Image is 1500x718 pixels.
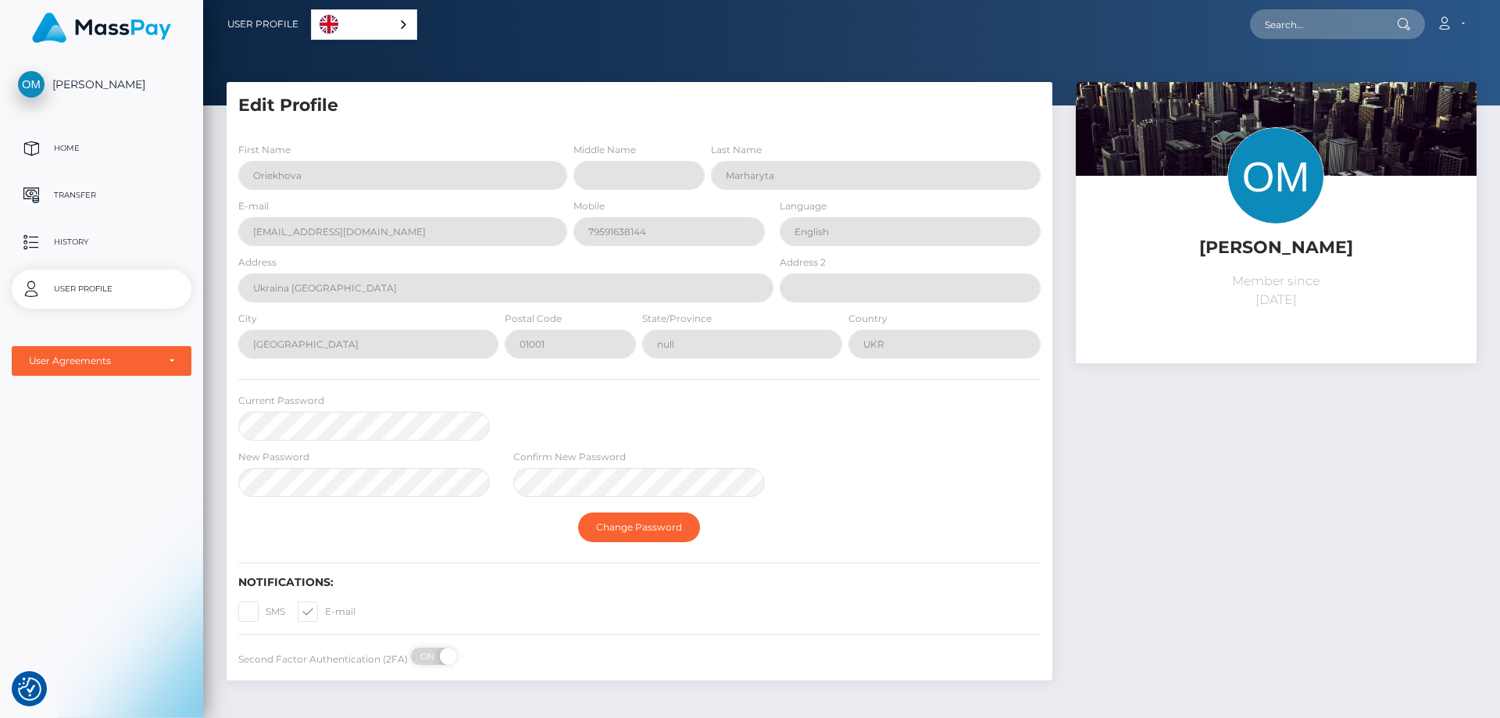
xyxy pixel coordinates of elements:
button: Change Password [578,513,700,542]
span: ON [409,648,448,665]
label: Mobile [573,199,605,213]
button: Consent Preferences [18,677,41,701]
label: Country [848,312,887,326]
p: Member since [DATE] [1087,272,1465,309]
label: New Password [238,450,309,464]
h6: Notifications: [238,576,1041,589]
h5: Edit Profile [238,94,1041,118]
label: Confirm New Password [513,450,626,464]
label: Second Factor Authentication (2FA) [238,652,408,666]
input: Search... [1250,9,1397,39]
a: User Profile [12,270,191,309]
label: Postal Code [505,312,562,326]
label: SMS [238,602,285,622]
div: User Agreements [29,355,157,367]
h5: [PERSON_NAME] [1087,236,1465,260]
p: History [18,230,185,254]
label: Current Password [238,394,324,408]
label: Last Name [711,143,762,157]
label: E-mail [238,199,269,213]
label: Language [780,199,827,213]
label: State/Province [642,312,712,326]
label: Address 2 [780,255,826,270]
p: Home [18,137,185,160]
a: English [312,10,416,39]
span: [PERSON_NAME] [12,77,191,91]
a: History [12,223,191,262]
a: User Profile [227,8,298,41]
label: E-mail [298,602,355,622]
a: Transfer [12,176,191,215]
label: Address [238,255,277,270]
div: Language [311,9,417,40]
p: Transfer [18,184,185,207]
img: MassPay [32,13,171,43]
a: Home [12,129,191,168]
label: City [238,312,257,326]
img: ... [1076,82,1477,349]
p: User Profile [18,277,185,301]
label: First Name [238,143,291,157]
aside: Language selected: English [311,9,417,40]
button: User Agreements [12,346,191,376]
img: Revisit consent button [18,677,41,701]
label: Middle Name [573,143,636,157]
